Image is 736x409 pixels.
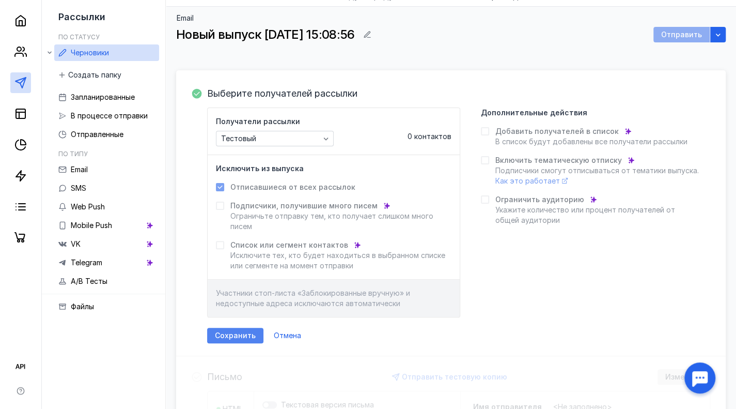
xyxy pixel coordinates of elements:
[495,155,622,165] span: Включить тематическую отписку
[54,217,159,234] a: Mobile Push
[230,211,433,231] span: Ограничьте отправку тем, кто получает слишком много писем
[54,180,159,196] a: SMS
[54,236,159,252] a: VK
[54,44,159,61] a: Черновики
[269,328,306,343] button: Отмена
[54,161,159,178] a: Email
[54,89,159,105] a: Запланированные
[230,182,355,192] span: Отписавшиеся от всех рассылок
[54,298,159,315] a: Файлы
[495,126,619,137] span: Добавить получателей в список
[207,328,263,343] button: Сохранить
[481,108,587,117] h4: Дополнительные действия
[216,131,334,146] button: Тестовый
[495,205,675,224] span: Укажите количество или процент получателей от общей аудитории
[71,221,112,230] span: Mobile Push
[216,289,410,308] span: Участники стоп-листа «Заблокированные вручную» и недоступные адреса исключаются автоматически
[71,277,107,285] span: A/B Тесты
[68,71,121,80] span: Создать папку
[495,176,568,185] a: Как это работает
[176,27,354,42] span: Новый выпуск [DATE] 15:08:56
[216,164,304,173] h4: Исключить из выпуска
[71,93,135,101] span: Запланированные
[54,254,159,271] a: Telegram
[71,130,123,139] span: Отправленные
[71,184,86,192] span: SMS
[274,331,301,340] span: Отмена
[71,111,148,120] span: В процессе отправки
[495,137,687,146] span: В список будут добавлены все получатели рассылки
[71,302,94,311] span: Файлы
[230,240,348,250] span: Список или сегмент контактов
[495,166,699,185] span: Подписчики смогут отписываться от тематики выпуска.
[54,199,159,215] a: Web Push
[71,258,102,267] span: Telegram
[230,251,445,270] span: Исключите тех, кто будет находиться в выбранном списке или сегменте на момент отправки
[54,108,159,124] a: В процессе отправки
[207,88,357,99] h4: Выберите получателей рассылки
[221,134,256,143] span: Тестовый
[177,13,194,22] a: Email
[408,132,451,141] span: 0 контактов
[71,165,88,174] span: Email
[230,201,378,211] span: Подписчики, получившие много писем
[71,202,105,211] span: Web Push
[58,11,105,22] span: Рассылки
[54,67,127,83] button: Создать папку
[54,126,159,143] a: Отправленные
[216,116,300,127] span: Получатели рассылки
[215,331,256,340] span: Сохранить
[495,194,584,205] span: Ограничить аудиторию
[58,33,100,41] h5: По статусу
[495,176,560,185] span: Как это работает
[71,48,109,57] span: Черновики
[58,150,88,158] h5: По типу
[54,273,159,290] a: A/B Тесты
[71,239,81,248] span: VK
